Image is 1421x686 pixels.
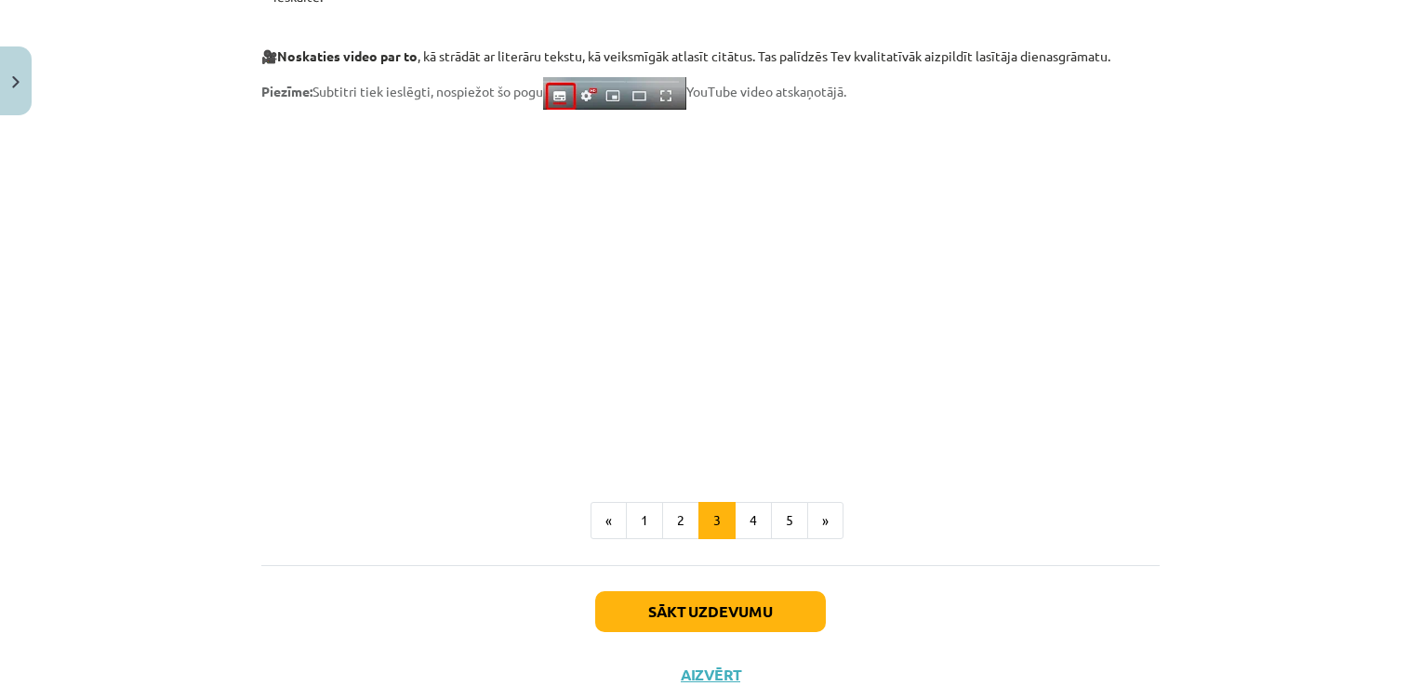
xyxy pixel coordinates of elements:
[12,76,20,88] img: icon-close-lesson-0947bae3869378f0d4975bcd49f059093ad1ed9edebbc8119c70593378902aed.svg
[261,83,846,99] span: Subtitri tiek ieslēgti, nospiežot šo pogu YouTube video atskaņotājā.
[675,666,746,684] button: Aizvērt
[698,502,736,539] button: 3
[807,502,843,539] button: »
[626,502,663,539] button: 1
[261,502,1160,539] nav: Page navigation example
[771,502,808,539] button: 5
[261,83,312,99] strong: Piezīme:
[591,502,627,539] button: «
[277,47,418,64] strong: Noskaties video par to
[595,591,826,632] button: Sākt uzdevumu
[735,502,772,539] button: 4
[662,502,699,539] button: 2
[261,46,1160,66] p: 🎥 , kā strādāt ar literāru tekstu, kā veiksmīgāk atlasīt citātus. Tas palīdzēs Tev kvalitatīvāk a...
